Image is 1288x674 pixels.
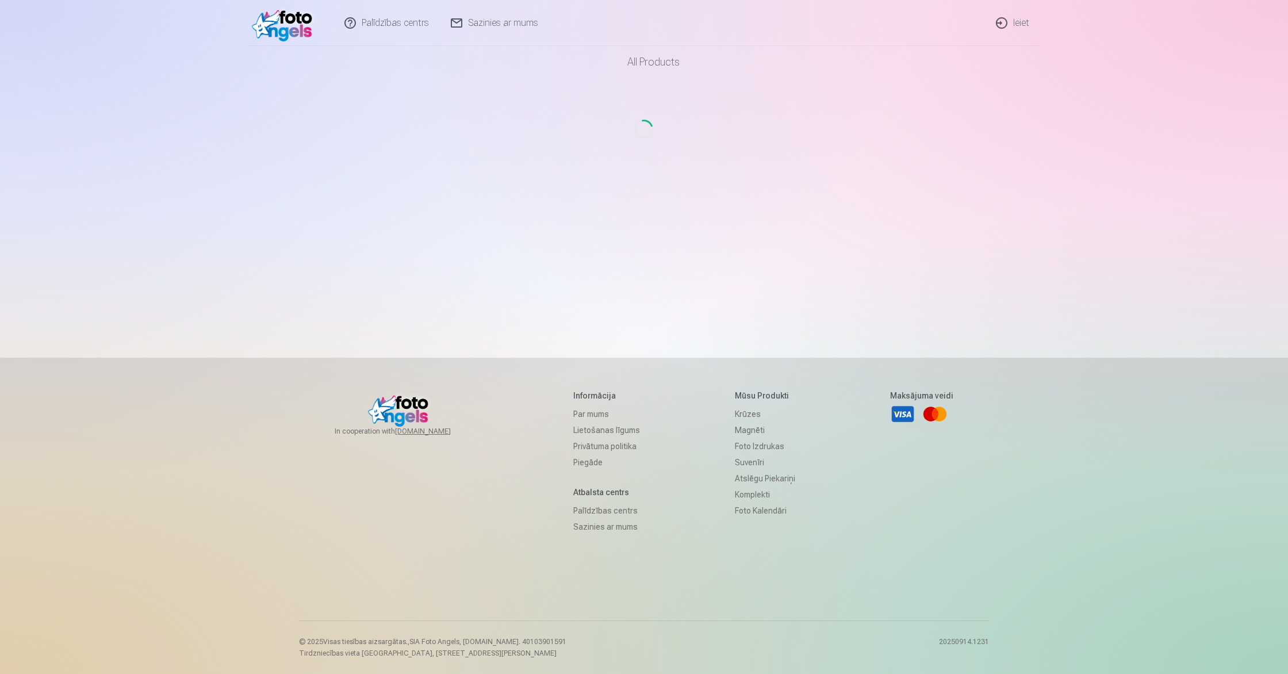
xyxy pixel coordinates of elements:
p: © 2025 Visas tiesības aizsargātas. , [299,637,566,646]
a: Piegāde [573,454,640,470]
a: Foto izdrukas [735,438,795,454]
a: Suvenīri [735,454,795,470]
a: Palīdzības centrs [573,503,640,519]
a: Foto kalendāri [735,503,795,519]
a: Lietošanas līgums [573,422,640,438]
span: In cooperation with [335,427,478,436]
a: Par mums [573,406,640,422]
h5: Informācija [573,390,640,401]
a: Sazinies ar mums [573,519,640,535]
img: /v1 [252,5,318,41]
a: All products [595,46,693,78]
h5: Atbalsta centrs [573,487,640,498]
a: [DOMAIN_NAME] [395,427,478,436]
h5: Maksājuma veidi [890,390,953,401]
a: Magnēti [735,422,795,438]
a: Komplekti [735,487,795,503]
p: 20250914.1231 [939,637,989,658]
p: Tirdzniecības vieta [GEOGRAPHIC_DATA], [STREET_ADDRESS][PERSON_NAME] [299,649,566,658]
a: Krūzes [735,406,795,422]
a: Privātuma politika [573,438,640,454]
h5: Mūsu produkti [735,390,795,401]
a: Visa [890,401,915,427]
span: SIA Foto Angels, [DOMAIN_NAME]. 40103901591 [409,638,566,646]
a: Atslēgu piekariņi [735,470,795,487]
a: Mastercard [922,401,948,427]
